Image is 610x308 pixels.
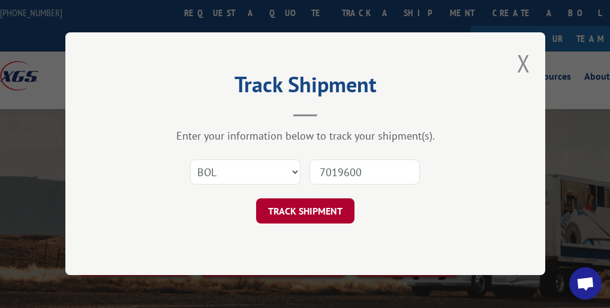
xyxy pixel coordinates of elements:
[125,129,485,143] div: Enter your information below to track your shipment(s).
[309,160,420,185] input: Number(s)
[125,76,485,99] h2: Track Shipment
[517,47,530,79] button: Close modal
[256,199,354,224] button: TRACK SHIPMENT
[569,267,602,300] div: Open chat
